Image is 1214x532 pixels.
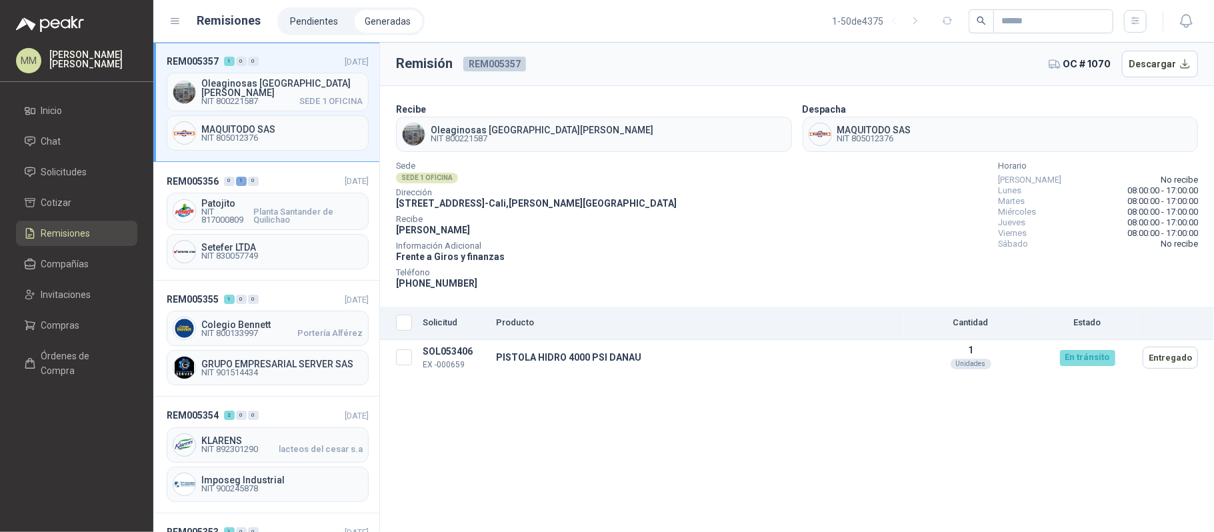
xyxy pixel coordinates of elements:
[345,176,369,186] span: [DATE]
[998,185,1021,196] span: Lunes
[201,208,253,224] span: NIT 817000809
[153,43,379,162] a: REM005357100[DATE] Company LogoOleaginosas [GEOGRAPHIC_DATA][PERSON_NAME]NIT 800221587SEDE 1 OFIC...
[153,162,379,280] a: REM005356010[DATE] Company LogoPatojitoNIT 817000809Planta Santander de QuilichaoCompany LogoSete...
[396,53,453,74] h3: Remisión
[167,54,219,69] span: REM005357
[224,177,235,186] div: 0
[396,251,505,262] span: Frente a Giros y finanzas
[909,345,1032,355] p: 1
[396,243,677,249] span: Información Adicional
[998,207,1036,217] span: Miércoles
[417,340,491,375] td: SOL053406
[224,411,235,420] div: 2
[951,359,991,369] div: Unidades
[201,369,363,377] span: NIT 901514434
[998,228,1027,239] span: Viernes
[16,16,84,32] img: Logo peakr
[41,287,91,302] span: Invitaciones
[299,97,363,105] span: SEDE 1 OFICINA
[16,129,137,154] a: Chat
[977,16,986,25] span: search
[998,239,1028,249] span: Sábado
[355,10,422,33] li: Generadas
[49,50,137,69] p: [PERSON_NAME] [PERSON_NAME]
[837,135,911,143] span: NIT 805012376
[201,243,363,252] span: Setefer LTDA
[201,79,363,97] span: Oleaginosas [GEOGRAPHIC_DATA][PERSON_NAME]
[197,11,261,30] h1: Remisiones
[16,159,137,185] a: Solicitudes
[201,475,363,485] span: Imposeg Industrial
[1037,340,1137,375] td: En tránsito
[431,135,653,143] span: NIT 800221587
[463,57,526,71] span: REM005357
[803,104,847,115] b: Despacha
[16,48,41,73] div: MM
[41,257,89,271] span: Compañías
[201,320,363,329] span: Colegio Bennett
[236,57,247,66] div: 0
[1161,175,1198,185] span: No recibe
[224,57,235,66] div: 1
[491,307,904,340] th: Producto
[396,216,677,223] span: Recibe
[173,200,195,222] img: Company Logo
[280,10,349,33] a: Pendientes
[1161,239,1198,249] span: No recibe
[1122,51,1199,77] button: Descargar
[201,359,363,369] span: GRUPO EMPRESARIAL SERVER SAS
[396,269,677,276] span: Teléfono
[224,295,235,304] div: 1
[236,177,247,186] div: 1
[41,349,125,378] span: Órdenes de Compra
[297,329,363,337] span: Portería Alférez
[41,318,80,333] span: Compras
[201,436,363,445] span: KLARENS
[16,282,137,307] a: Invitaciones
[809,123,831,145] img: Company Logo
[396,173,458,183] div: SEDE 1 OFICINA
[41,165,87,179] span: Solicitudes
[173,473,195,495] img: Company Logo
[41,103,63,118] span: Inicio
[1127,196,1198,207] span: 08:00:00 - 17:00:00
[491,340,904,375] td: PISTOLA HIDRO 4000 PSI DANAU
[1127,217,1198,228] span: 08:00:00 - 17:00:00
[837,125,911,135] span: MAQUITODO SAS
[248,177,259,186] div: 0
[1127,228,1198,239] span: 08:00:00 - 17:00:00
[396,278,477,289] span: [PHONE_NUMBER]
[1037,307,1137,340] th: Estado
[173,241,195,263] img: Company Logo
[201,125,363,134] span: MAQUITODO SAS
[279,445,363,453] span: lacteos del cesar s.a
[403,123,425,145] img: Company Logo
[396,163,677,169] span: Sede
[41,195,72,210] span: Cotizar
[396,189,677,196] span: Dirección
[1127,185,1198,196] span: 08:00:00 - 17:00:00
[173,81,195,103] img: Company Logo
[41,134,61,149] span: Chat
[167,408,219,423] span: REM005354
[998,217,1025,228] span: Jueves
[1127,207,1198,217] span: 08:00:00 - 17:00:00
[248,57,259,66] div: 0
[236,295,247,304] div: 0
[904,307,1037,340] th: Cantidad
[201,329,258,337] span: NIT 800133997
[201,445,258,453] span: NIT 892301290
[1060,350,1115,366] div: En tránsito
[201,199,363,208] span: Patojito
[380,307,417,340] th: Seleccionar/deseleccionar
[173,357,195,379] img: Company Logo
[998,175,1061,185] span: [PERSON_NAME]
[201,134,363,142] span: NIT 805012376
[998,163,1198,169] span: Horario
[41,226,91,241] span: Remisiones
[345,57,369,67] span: [DATE]
[1143,347,1198,369] button: Entregado
[396,225,470,235] span: [PERSON_NAME]
[173,434,195,456] img: Company Logo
